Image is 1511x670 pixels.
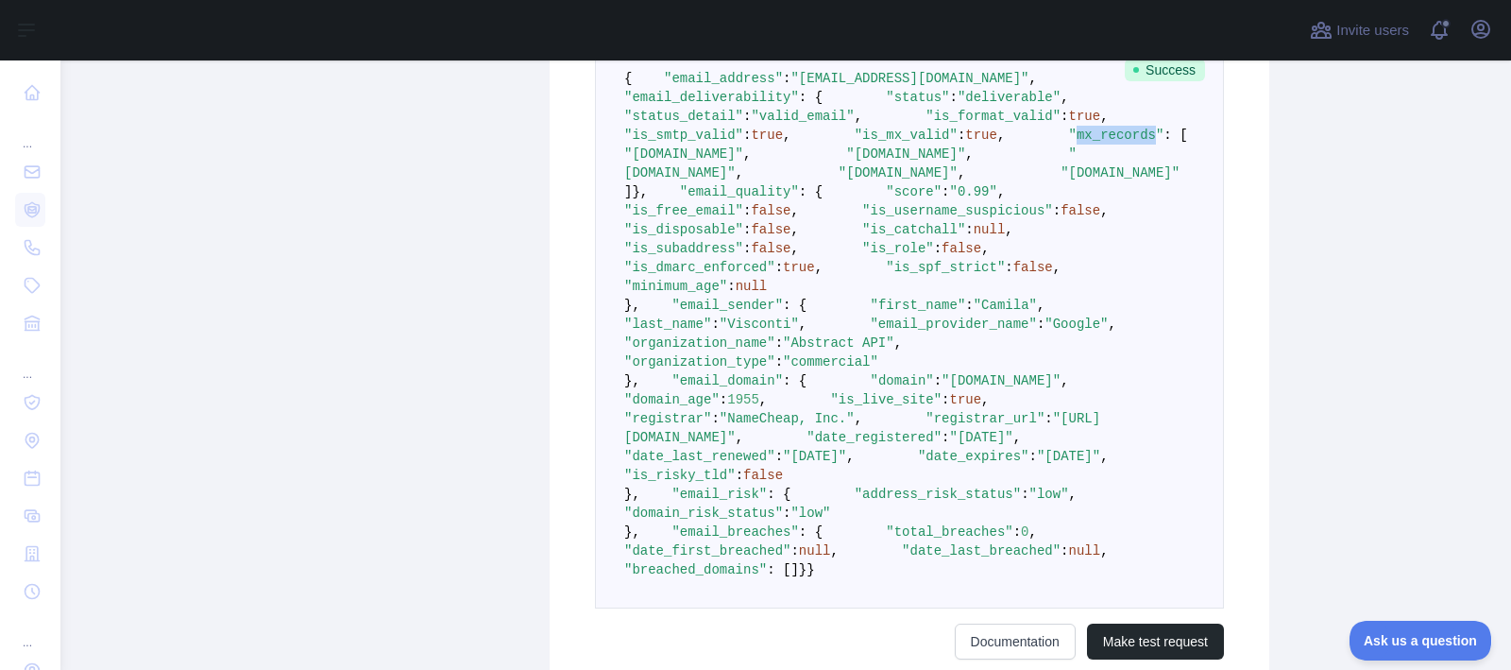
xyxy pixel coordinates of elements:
span: "registrar_url" [925,411,1044,426]
span: "status" [886,90,949,105]
span: "registrar" [624,411,711,426]
span: }, [632,184,648,199]
span: "domain_age" [624,392,720,407]
span: , [1069,487,1077,502]
span: true [783,260,815,275]
span: , [1109,317,1116,332]
span: "score" [886,184,942,199]
a: Documentation [955,624,1076,660]
span: }, [624,298,640,313]
iframe: Toggle Customer Support [1350,621,1492,661]
span: null [974,222,1006,237]
span: true [950,392,982,407]
span: false [751,241,790,256]
span: : [743,109,751,124]
span: "valid_email" [751,109,854,124]
span: , [790,222,798,237]
button: Invite users [1306,15,1413,45]
span: : [790,543,798,558]
span: "is_dmarc_enforced" [624,260,775,275]
span: : [942,184,949,199]
span: "is_subaddress" [624,241,743,256]
span: : { [799,524,823,540]
span: false [1013,260,1053,275]
span: , [997,184,1005,199]
div: ... [15,344,45,382]
span: "is_risky_tld" [624,468,736,483]
span: "total_breaches" [886,524,1012,540]
span: , [981,241,989,256]
span: null [1069,543,1101,558]
span: "is_spf_strict" [886,260,1005,275]
span: : [743,203,751,218]
span: , [1100,449,1108,464]
span: , [1100,203,1108,218]
span: } [799,562,806,577]
span: "email_domain" [671,373,783,388]
div: ... [15,612,45,650]
span: "Abstract API" [783,335,894,351]
span: : [727,279,735,294]
span: : [965,222,973,237]
span: "low" [1029,487,1069,502]
span: "0.99" [950,184,997,199]
span: 1955 [727,392,759,407]
span: "email_quality" [680,184,799,199]
span: : { [799,90,823,105]
span: : [1013,524,1021,540]
span: "Camila" [974,298,1037,313]
span: "[DATE]" [783,449,846,464]
span: "[DATE]" [1037,449,1100,464]
span: "domain" [870,373,933,388]
span: , [894,335,902,351]
span: : [743,222,751,237]
span: : [1021,487,1028,502]
span: "email_breaches" [671,524,798,540]
span: , [1037,298,1044,313]
span: "date_expires" [918,449,1029,464]
span: null [736,279,768,294]
span: "date_registered" [806,430,942,445]
span: : { [783,298,806,313]
span: : [775,449,783,464]
span: "last_name" [624,317,711,332]
span: : { [783,373,806,388]
span: , [981,392,989,407]
span: "is_free_email" [624,203,743,218]
span: : [783,71,790,86]
span: : [736,468,743,483]
span: "email_risk" [671,487,767,502]
span: null [799,543,831,558]
span: "is_mx_valid" [855,128,958,143]
span: "[DOMAIN_NAME]" [846,146,965,162]
span: "Visconti" [720,317,799,332]
span: , [1029,524,1037,540]
span: false [1061,203,1100,218]
span: "email_sender" [671,298,783,313]
span: , [830,543,838,558]
span: , [997,128,1005,143]
span: : [ [1163,128,1187,143]
span: , [815,260,823,275]
span: : [783,506,790,521]
span: "commercial" [783,354,878,369]
span: : { [799,184,823,199]
span: "is_format_valid" [925,109,1061,124]
span: "[DOMAIN_NAME]" [1061,165,1180,180]
span: "email_address" [664,71,783,86]
span: : [934,373,942,388]
span: ] [624,184,632,199]
span: , [1029,71,1037,86]
span: : [958,128,965,143]
span: 0 [1021,524,1028,540]
span: , [855,411,862,426]
span: : [711,317,719,332]
span: "[DOMAIN_NAME]" [839,165,958,180]
span: : [775,335,783,351]
span: : [1061,109,1068,124]
span: : [1061,543,1068,558]
span: , [1061,373,1068,388]
span: , [790,241,798,256]
span: "is_role" [862,241,934,256]
span: true [965,128,997,143]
